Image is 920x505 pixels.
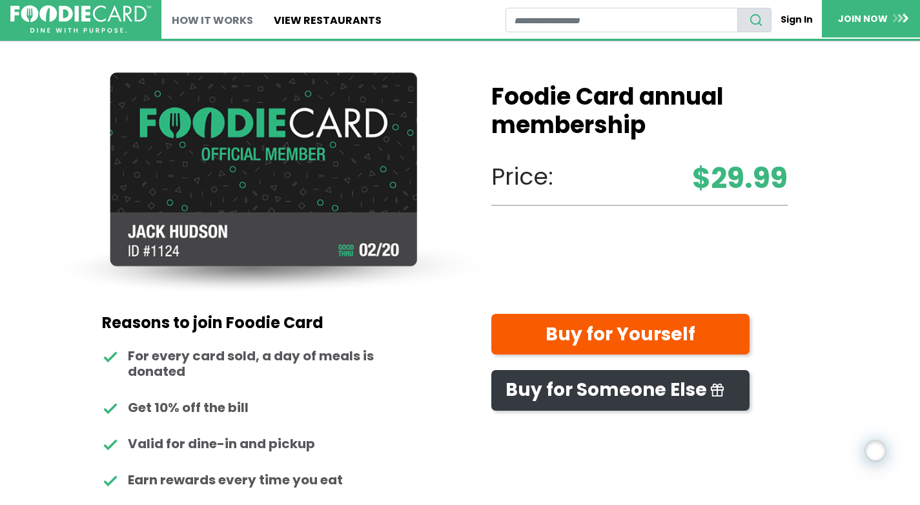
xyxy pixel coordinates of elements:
[772,8,822,32] a: Sign In
[491,370,750,411] a: Buy for Someone Else
[102,436,409,451] li: Valid for dine-in and pickup
[102,314,409,333] h2: Reasons to join Foodie Card
[102,348,409,379] li: For every card sold, a day of meals is donated
[102,400,409,415] li: Get 10% off the bill
[737,8,772,32] button: search
[10,5,151,34] img: FoodieCard; Eat, Drink, Save, Donate
[491,83,788,138] h1: Foodie Card annual membership
[491,160,788,194] p: Price:
[692,157,788,200] strong: $29.99
[506,8,738,32] input: restaurant search
[491,314,750,355] a: Buy for Yourself
[102,472,409,488] li: Earn rewards every time you eat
